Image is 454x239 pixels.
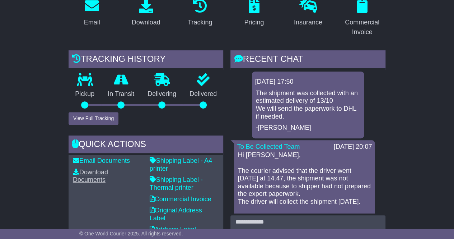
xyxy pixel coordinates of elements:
div: Email [84,18,100,27]
div: Insurance [294,18,322,27]
a: Commercial Invoice [150,196,211,203]
p: The shipment was collected with an estimated delivery of 13/10 We will send the paperwork to DHL ... [256,89,360,120]
a: Email Documents [73,157,130,164]
p: Hi [PERSON_NAME], The courier advised that the driver went [DATE] at 14.47, the shipment was not ... [238,151,371,229]
div: Tracking history [69,50,224,70]
div: Quick Actions [69,135,224,155]
div: [DATE] 20:07 [333,143,372,151]
p: -[PERSON_NAME] [256,124,360,132]
div: Download [132,18,160,27]
p: In Transit [101,90,141,98]
div: [DATE] 17:50 [255,78,361,86]
p: Delivering [141,90,183,98]
a: Shipping Label - A4 printer [150,157,212,172]
div: Pricing [244,18,264,27]
p: Delivered [183,90,224,98]
a: Address Label [150,226,196,233]
div: Commercial Invoice [343,18,381,37]
div: Tracking [188,18,212,27]
a: To Be Collected Team [237,143,300,150]
a: Download Documents [73,169,108,184]
p: Pickup [69,90,101,98]
span: © One World Courier 2025. All rights reserved. [79,231,183,236]
div: RECENT CHAT [230,50,385,70]
a: Original Address Label [150,207,202,222]
button: View Full Tracking [69,112,118,125]
a: Shipping Label - Thermal printer [150,176,203,191]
